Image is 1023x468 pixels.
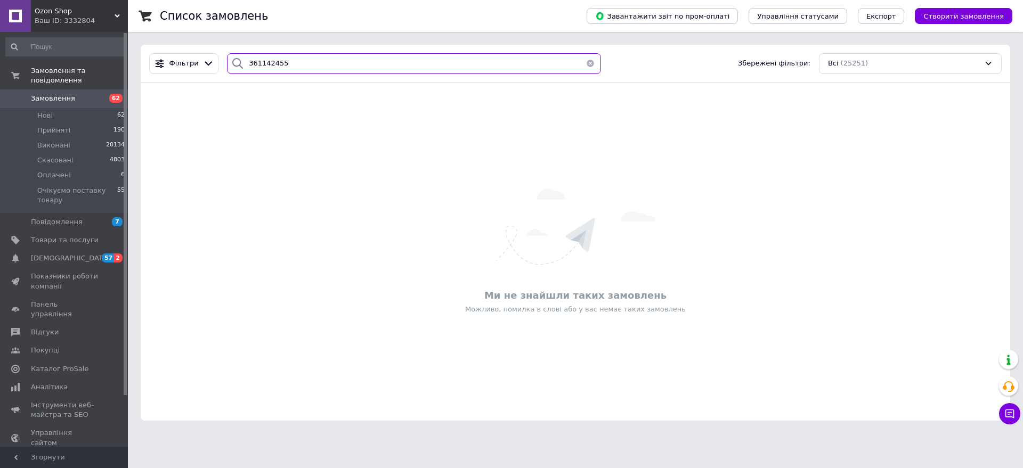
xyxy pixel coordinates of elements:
span: Виконані [37,141,70,150]
span: Завантажити звіт по пром-оплаті [595,11,729,21]
span: Відгуки [31,327,59,337]
div: Ваш ID: 3332804 [35,16,128,26]
span: Збережені фільтри: [738,59,810,69]
span: [DEMOGRAPHIC_DATA] [31,253,110,263]
span: 57 [102,253,114,262]
span: Інструменти веб-майстра та SEO [31,400,99,420]
span: Нові [37,111,53,120]
span: Створити замовлення [923,12,1004,20]
span: (25251) [841,59,868,67]
span: 7 [112,217,123,226]
span: Очікуємо поставку товару [37,186,117,205]
input: Пошук за номером замовлення, ПІБ покупця, номером телефону, Email, номером накладної [227,53,601,74]
span: 62 [109,94,123,103]
h1: Список замовлень [160,10,268,22]
span: Замовлення та повідомлення [31,66,128,85]
span: Прийняті [37,126,70,135]
div: Ми не знайшли таких замовлень [146,289,1005,302]
span: Ozon Shop [35,6,115,16]
span: Покупці [31,346,60,355]
img: Нічого не знайдено [496,189,655,265]
span: 62 [117,111,125,120]
span: 55 [117,186,125,205]
span: 2 [114,253,123,262]
span: 6 [121,170,125,180]
span: Каталог ProSale [31,364,88,374]
span: Управління сайтом [31,428,99,447]
span: Повідомлення [31,217,83,227]
span: Всі [828,59,839,69]
span: Замовлення [31,94,75,103]
span: 20134 [106,141,125,150]
span: Фільтри [169,59,199,69]
button: Очистить [580,53,601,74]
button: Управління статусами [749,8,847,24]
span: Панель управління [31,300,99,319]
span: 4803 [110,155,125,165]
input: Пошук [5,37,126,56]
div: Можливо, помилка в слові або у вас немає таких замовлень [146,305,1005,314]
button: Експорт [858,8,905,24]
span: Скасовані [37,155,74,165]
span: Аналітика [31,382,68,392]
button: Чат з покупцем [999,403,1020,424]
span: Експорт [866,12,896,20]
span: Оплачені [37,170,71,180]
span: Товари та послуги [31,235,99,245]
span: 190 [113,126,125,135]
span: Показники роботи компанії [31,272,99,291]
button: Завантажити звіт по пром-оплаті [587,8,738,24]
button: Створити замовлення [915,8,1012,24]
a: Створити замовлення [904,12,1012,20]
span: Управління статусами [757,12,839,20]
